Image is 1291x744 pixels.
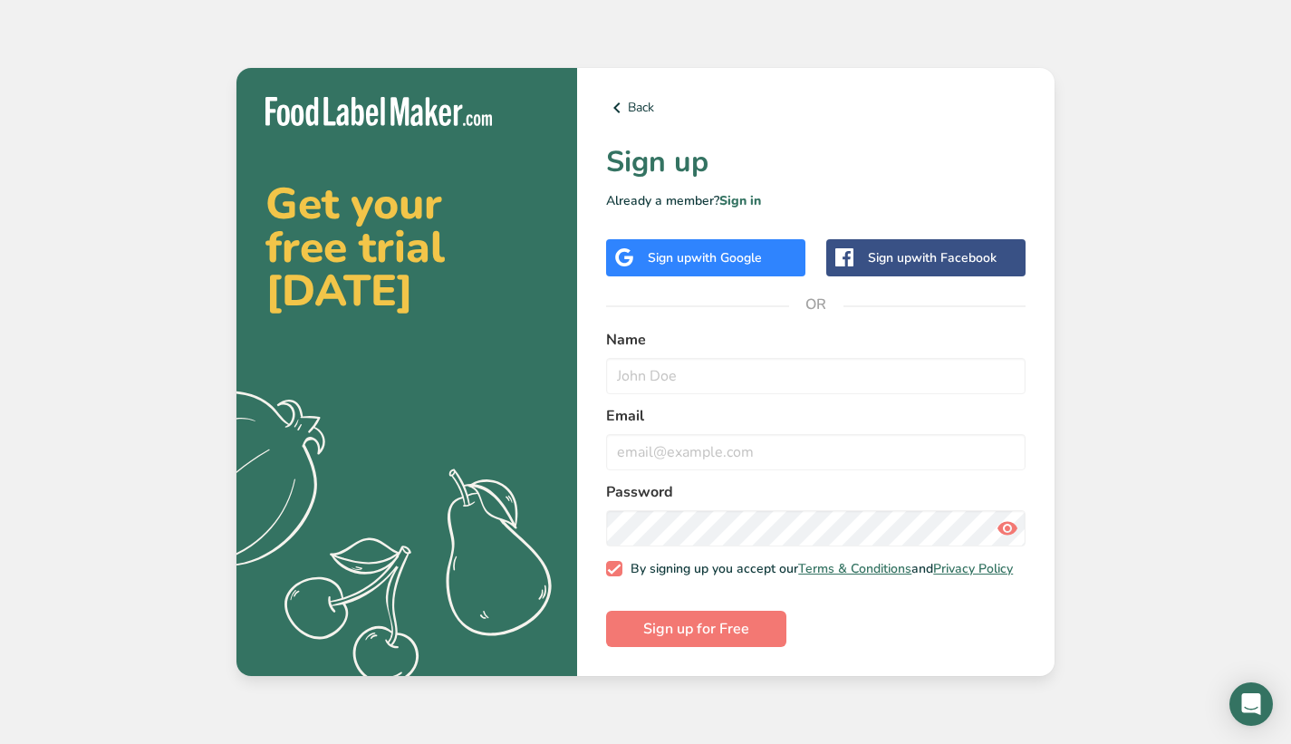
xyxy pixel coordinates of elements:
[789,277,843,332] span: OR
[606,140,1026,184] h1: Sign up
[265,182,548,313] h2: Get your free trial [DATE]
[1229,682,1273,726] div: Open Intercom Messenger
[719,192,761,209] a: Sign in
[691,249,762,266] span: with Google
[606,611,786,647] button: Sign up for Free
[868,248,997,267] div: Sign up
[911,249,997,266] span: with Facebook
[606,97,1026,119] a: Back
[606,434,1026,470] input: email@example.com
[606,481,1026,503] label: Password
[265,97,492,127] img: Food Label Maker
[606,405,1026,427] label: Email
[648,248,762,267] div: Sign up
[798,560,911,577] a: Terms & Conditions
[606,191,1026,210] p: Already a member?
[606,329,1026,351] label: Name
[933,560,1013,577] a: Privacy Policy
[606,358,1026,394] input: John Doe
[643,618,749,640] span: Sign up for Free
[622,561,1014,577] span: By signing up you accept our and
